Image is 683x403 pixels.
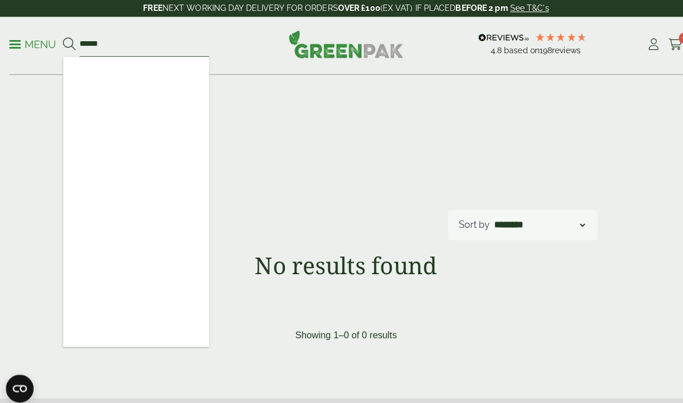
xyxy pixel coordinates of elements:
[141,3,160,13] strong: FREE
[533,45,545,54] span: 198
[9,37,55,51] p: Menu
[660,38,674,50] i: Cart
[333,3,375,13] strong: OVER £100
[291,324,391,338] p: Showing 1–0 of 0 results
[285,30,398,57] img: GreenPak Supplies
[545,45,573,54] span: reviews
[638,38,653,50] i: My Account
[62,248,621,276] h1: No results found
[450,3,501,13] strong: BEFORE 2 pm
[486,215,579,229] select: Shop order
[9,37,55,49] a: Menu
[6,370,33,397] button: Open CMP widget
[100,114,335,148] h1: Shop
[452,215,483,229] p: Sort by
[670,32,681,44] span: 0
[660,35,674,53] a: 0
[498,45,533,54] span: Based on
[472,33,522,41] img: REVIEWS.io
[503,3,542,13] a: See T&C's
[485,45,498,54] span: 4.8
[528,31,579,42] div: 4.79 Stars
